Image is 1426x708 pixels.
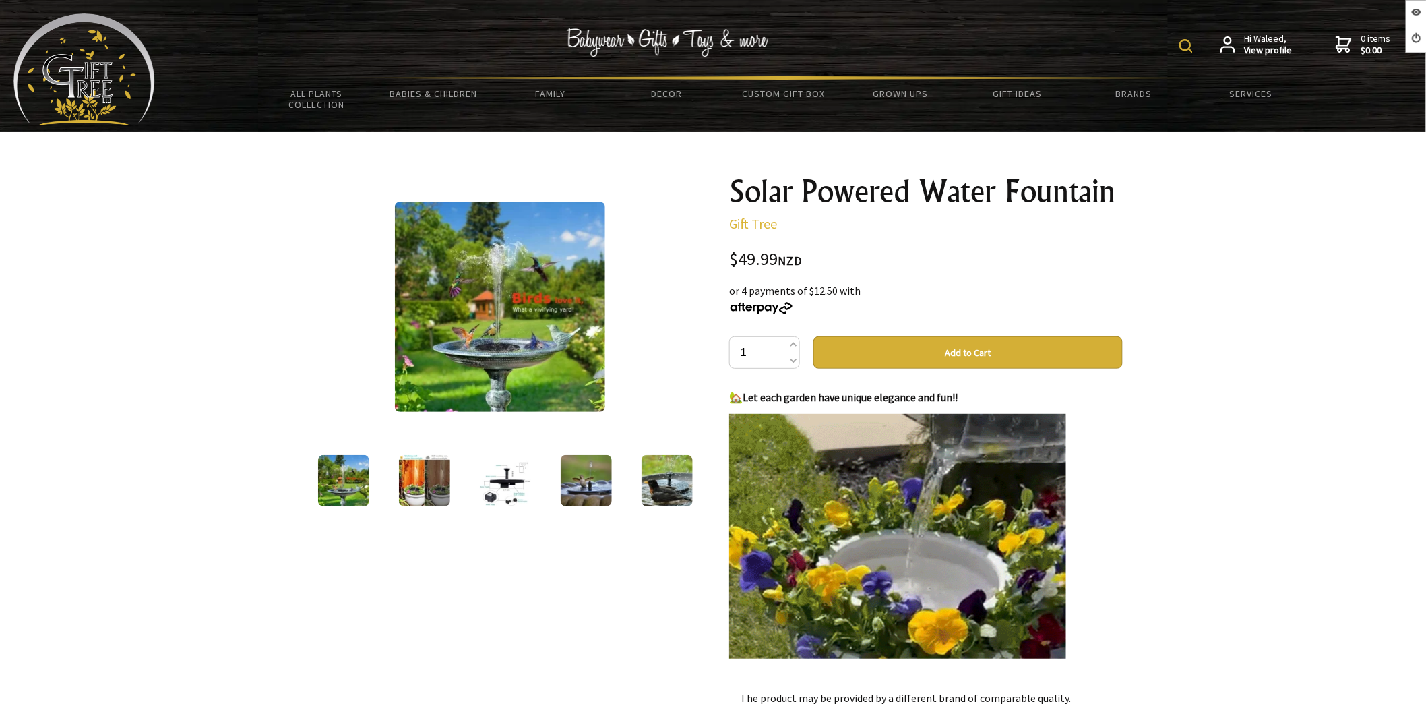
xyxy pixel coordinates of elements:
div: or 4 payments of $12.50 with [729,283,1123,315]
strong: 🏡Let each garden have unique elegance and fun!! [729,390,958,404]
span: Hi Waleed, [1245,33,1293,57]
img: product search [1179,39,1193,53]
img: Solar Powered Water Fountain [561,455,612,506]
span: 0 items [1361,32,1391,57]
img: Afterpay [729,302,794,314]
img: Solar Powered Water Fountain [318,455,369,506]
a: All Plants Collection [258,80,375,119]
button: Add to Cart [813,336,1123,369]
a: Babies & Children [375,80,491,108]
span: NZD [778,253,802,268]
a: Decor [609,80,725,108]
a: Family [492,80,609,108]
img: Babyware - Gifts - Toys and more... [13,13,155,125]
div: $49.99 [729,251,1123,269]
a: Hi Waleed,View profile [1220,33,1293,57]
strong: $0.00 [1361,45,1391,57]
a: 0 items$0.00 [1336,33,1391,57]
a: Custom Gift Box [725,80,842,108]
h1: Solar Powered Water Fountain [729,175,1123,208]
strong: View profile [1245,45,1293,57]
a: Gift Ideas [959,80,1076,108]
a: Grown Ups [842,80,959,108]
a: Gift Tree [729,215,777,232]
img: Solar Powered Water Fountain [480,455,531,506]
img: Solar Powered Water Fountain [642,455,693,506]
a: Brands [1076,80,1192,108]
a: Services [1193,80,1309,108]
img: Solar Powered Water Fountain [395,202,605,412]
img: Babywear - Gifts - Toys & more [566,28,768,57]
img: Solar Powered Water Fountain [399,455,450,506]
